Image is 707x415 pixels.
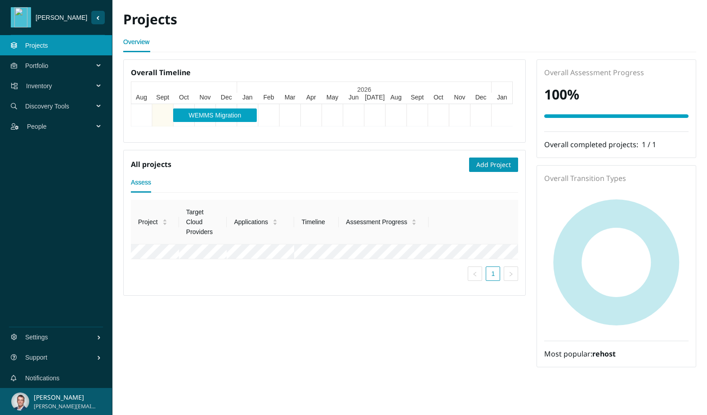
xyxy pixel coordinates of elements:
span: Inventory [26,72,97,99]
div: Assess [131,177,151,187]
h5: All projects [131,159,171,170]
th: Applications [227,200,294,244]
span: People [27,113,97,140]
th: Timeline [294,200,339,244]
li: Next Page [504,266,518,281]
span: Project [138,217,158,227]
a: Projects [25,42,48,49]
button: right [504,266,518,281]
span: Discovery Tools [25,93,97,120]
h2: 100 % [544,86,689,104]
span: Portfolio [25,52,97,79]
a: Notifications [25,374,59,382]
span: [PERSON_NAME] [31,13,91,23]
span: Applications [234,217,268,227]
span: Overall Transition Types [544,173,626,183]
li: Previous Page [468,266,482,281]
span: Settings [25,324,97,351]
span: Support [25,344,97,371]
p: [PERSON_NAME] [34,392,96,402]
h5: Overall Timeline [131,67,518,78]
span: left [472,271,478,277]
img: weed.png [13,7,29,27]
span: Assessment Progress [346,217,407,227]
span: Most popular: [544,349,592,359]
a: 1 [486,267,500,280]
h2: Projects [123,10,410,29]
li: 1 [486,266,500,281]
span: 1 / 1 [642,140,656,149]
a: Overview [123,33,149,51]
span: Overall completed projects: [544,140,642,149]
span: Add Project [476,160,511,170]
th: Project [131,200,179,244]
button: Add Project [469,158,518,172]
span: right [508,271,514,277]
span: [PERSON_NAME][EMAIL_ADDRESS][PERSON_NAME][DOMAIN_NAME] [34,402,96,411]
button: left [468,266,482,281]
span: Overall Assessment Progress [544,68,644,77]
img: ALV-UjUYTDK3rBNklwRfu1Y3w8S2kZ6nIJ7TQwsmy52uaTL4evg6A9neHiNhPCW_waUVfTFG7JGC2u9XuWQmQxkLNdatjRSLQ... [11,392,29,410]
strong: rehost [592,349,616,359]
th: Assessment Progress [339,200,429,244]
th: Target Cloud Providers [179,200,227,244]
